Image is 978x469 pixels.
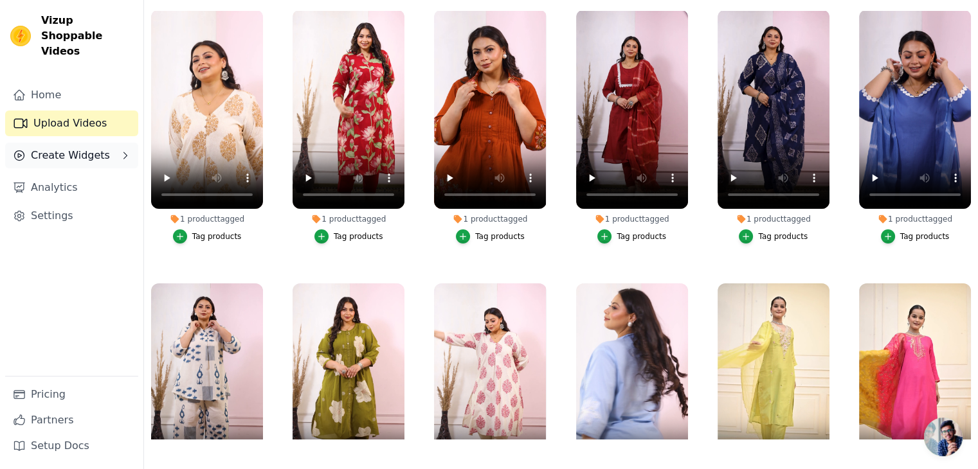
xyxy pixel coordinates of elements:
button: Create Widgets [5,143,138,168]
div: Tag products [475,231,525,242]
button: Tag products [173,229,242,243]
button: Tag products [881,229,950,243]
a: Partners [5,407,138,433]
a: Pricing [5,382,138,407]
div: Tag products [758,231,808,242]
button: Tag products [314,229,383,243]
span: Create Widgets [31,148,110,163]
button: Tag products [456,229,525,243]
a: Home [5,82,138,108]
span: Vizup Shoppable Videos [41,13,133,59]
div: 1 product tagged [576,214,688,224]
div: Tag products [192,231,242,242]
button: Tag products [597,229,666,243]
div: 1 product tagged [151,214,263,224]
div: 1 product tagged [293,214,404,224]
img: Vizup [10,26,31,46]
a: Setup Docs [5,433,138,459]
div: 1 product tagged [434,214,546,224]
div: Tag products [334,231,383,242]
div: Tag products [900,231,950,242]
div: Open chat [924,418,963,456]
button: Tag products [739,229,808,243]
div: Tag products [617,231,666,242]
a: Settings [5,203,138,229]
a: Upload Videos [5,111,138,136]
a: Analytics [5,175,138,200]
div: 1 product tagged [718,214,829,224]
div: 1 product tagged [859,214,971,224]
